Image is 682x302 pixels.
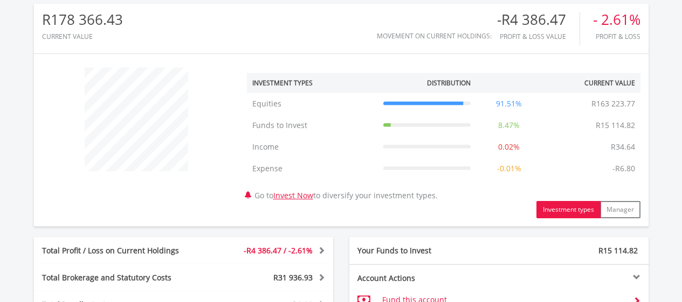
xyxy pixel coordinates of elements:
div: -R4 386.47 [497,12,580,28]
td: Equities [247,93,378,115]
div: Total Brokerage and Statutory Costs [34,272,209,283]
div: CURRENT VALUE [42,33,123,40]
span: R15 114.82 [598,245,638,256]
span: -R4 386.47 / -2.61% [244,245,313,256]
div: Total Profit / Loss on Current Holdings [34,245,209,256]
div: R178 366.43 [42,12,123,28]
td: 8.47% [476,115,542,136]
div: Go to to diversify your investment types. [239,62,649,218]
div: Profit & Loss [593,33,640,40]
div: Movement on Current Holdings: [377,32,492,39]
td: Expense [247,158,378,179]
th: Current Value [542,73,640,93]
div: - 2.61% [593,12,640,28]
div: Distribution [427,78,471,88]
button: Manager [600,201,640,218]
div: Your Funds to Invest [349,245,499,256]
div: Account Actions [349,273,499,284]
td: -R6.80 [607,158,640,179]
a: Invest Now [273,190,313,200]
td: Funds to Invest [247,115,378,136]
div: Profit & Loss Value [497,33,580,40]
td: R15 114.82 [590,115,640,136]
td: -0.01% [476,158,542,179]
button: Investment types [536,201,601,218]
span: R31 936.93 [273,272,313,283]
td: R34.64 [605,136,640,158]
td: 0.02% [476,136,542,158]
th: Investment Types [247,73,378,93]
td: 91.51% [476,93,542,115]
td: Income [247,136,378,158]
td: R163 223.77 [586,93,640,115]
